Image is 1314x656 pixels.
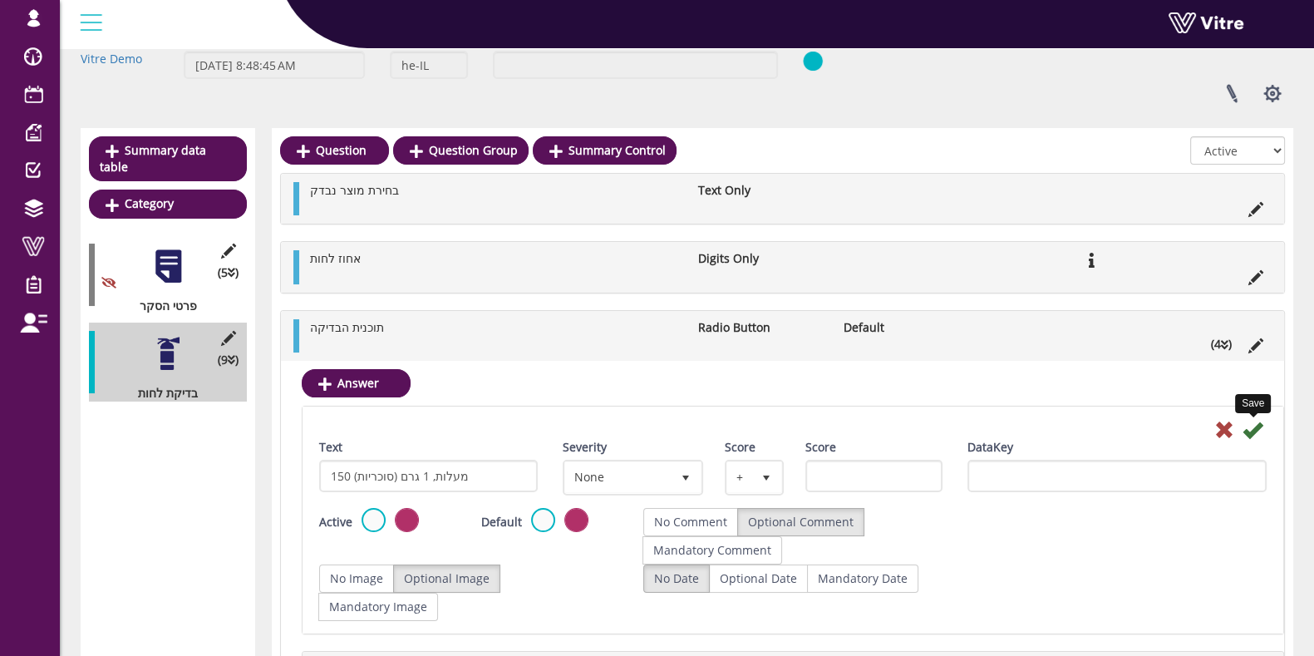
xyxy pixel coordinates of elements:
label: Mandatory Comment [642,536,782,565]
label: Active [319,514,352,530]
span: select [751,462,781,492]
span: אחוז לחות [310,250,361,266]
label: No Comment [643,508,738,536]
label: DataKey [967,439,1013,456]
a: Summary data table [89,136,247,181]
li: Digits Only [690,250,835,267]
label: Default [481,514,522,530]
span: None [565,462,671,492]
span: select [671,462,701,492]
label: Score [805,439,836,456]
a: Category [89,190,247,218]
label: Score [725,439,755,456]
a: Vitre Demo [81,51,142,67]
label: Mandatory Date [807,565,918,593]
label: Mandatory Image [318,593,438,621]
div: בדיקת לחות [89,385,234,402]
li: Text Only [690,182,835,199]
a: Answer [302,369,411,397]
a: Question [280,136,389,165]
span: + [727,462,752,492]
span: תוכנית הבדיקה [310,319,384,335]
img: yes [803,51,823,72]
li: Default [835,319,981,336]
a: Question Group [393,136,529,165]
li: Radio Button [690,319,835,336]
label: No Date [643,565,710,593]
span: (5 ) [218,264,239,281]
label: Optional Date [709,565,808,593]
label: Severity [563,439,607,456]
label: Optional Comment [737,508,864,536]
li: (4 ) [1203,336,1240,353]
div: Save [1235,394,1271,413]
span: (9 ) [218,352,239,368]
label: Text [319,439,342,456]
span: בחירת מוצר נבדק [310,182,399,198]
a: Summary Control [533,136,677,165]
label: Optional Image [393,565,500,593]
div: פרטי הסקר [89,298,234,314]
label: No Image [319,565,394,593]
